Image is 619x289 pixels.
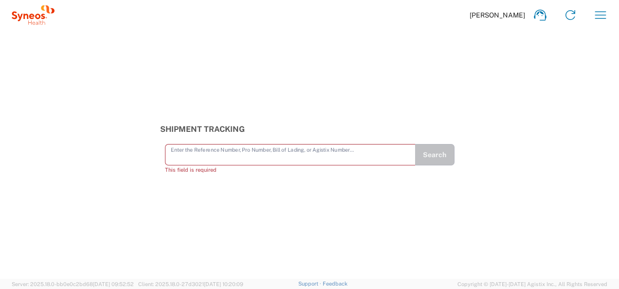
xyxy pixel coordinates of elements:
[204,281,243,287] span: [DATE] 10:20:09
[470,11,525,19] span: [PERSON_NAME]
[298,281,323,287] a: Support
[165,165,415,174] div: This field is required
[457,280,607,289] span: Copyright © [DATE]-[DATE] Agistix Inc., All Rights Reserved
[323,281,347,287] a: Feedback
[12,281,134,287] span: Server: 2025.18.0-bb0e0c2bd68
[138,281,243,287] span: Client: 2025.18.0-27d3021
[93,281,134,287] span: [DATE] 09:52:52
[160,125,459,134] h3: Shipment Tracking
